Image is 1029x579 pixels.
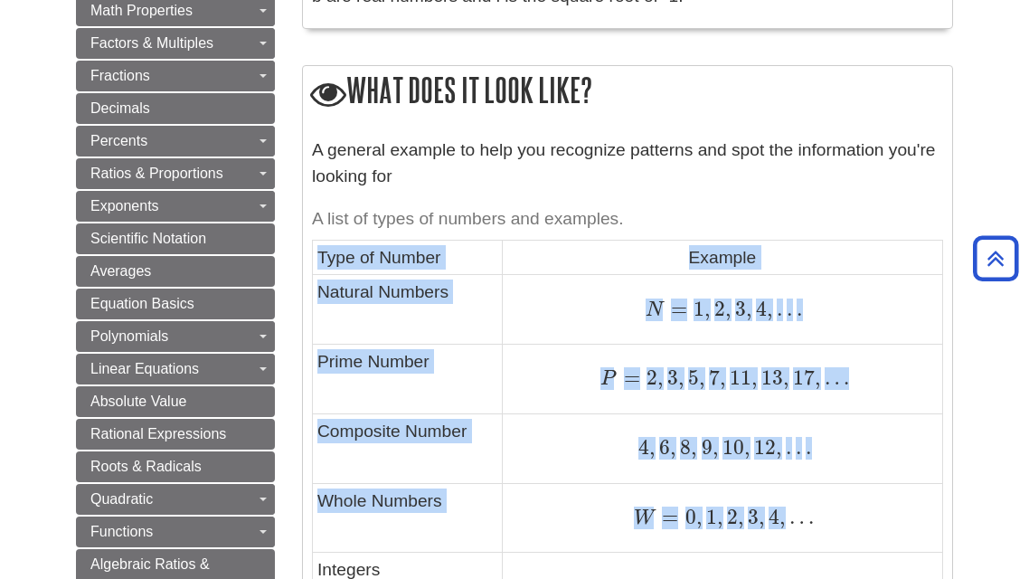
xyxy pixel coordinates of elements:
[76,484,275,515] a: Quadratic
[502,240,942,274] td: Example
[744,435,751,460] span: ,
[90,459,202,474] span: Roots & Radicals
[723,505,738,529] span: 2
[773,297,783,321] span: .
[634,508,656,528] span: W
[676,435,691,460] span: 8
[793,297,803,321] span: .
[765,505,779,529] span: 4
[783,365,789,390] span: ,
[76,61,275,91] a: Fractions
[313,345,503,414] td: Prime Number
[705,365,720,390] span: 7
[313,240,503,274] td: Type of Number
[713,435,719,460] span: ,
[600,369,617,389] span: P
[312,199,943,240] caption: A list of types of numbers and examples.
[90,426,226,441] span: Rational Expressions
[704,297,711,321] span: ,
[684,365,699,390] span: 5
[967,246,1024,271] a: Back to Top
[76,289,275,319] a: Equation Basics
[802,435,812,460] span: .
[76,354,275,384] a: Linear Equations
[711,297,725,321] span: 2
[719,435,744,460] span: 10
[90,100,150,116] span: Decimals
[76,191,275,222] a: Exponents
[640,365,657,390] span: 2
[656,435,670,460] span: 6
[746,297,752,321] span: ,
[90,328,168,344] span: Polynomials
[783,297,793,321] span: .
[691,435,697,460] span: ,
[696,505,703,529] span: ,
[76,451,275,482] a: Roots & Radicals
[717,505,723,529] span: ,
[646,300,665,320] span: N
[738,505,744,529] span: ,
[720,365,726,390] span: ,
[76,256,275,287] a: Averages
[90,35,213,51] span: Factors & Multiples
[90,361,199,376] span: Linear Equations
[767,297,773,321] span: ,
[90,231,206,246] span: Scientific Notation
[90,68,150,83] span: Fractions
[76,386,275,417] a: Absolute Value
[664,365,678,390] span: 3
[657,365,664,390] span: ,
[638,435,649,460] span: 4
[779,505,786,529] span: ,
[90,296,194,311] span: Equation Basics
[758,365,783,390] span: 13
[617,365,639,390] span: =
[759,505,765,529] span: ,
[76,158,275,189] a: Ratios & Proportions
[815,365,821,390] span: ,
[90,166,223,181] span: Ratios & Proportions
[312,138,943,190] p: A general example to help you recognize patterns and spot the information you're looking for
[776,435,782,460] span: ,
[313,483,503,553] td: Whole Numbers
[76,517,275,547] a: Functions
[699,365,705,390] span: ,
[76,28,275,59] a: Factors & Multiples
[76,321,275,352] a: Polynomials
[687,297,704,321] span: 1
[76,126,275,157] a: Percents
[782,435,792,460] span: .
[90,524,153,539] span: Functions
[76,223,275,254] a: Scientific Notation
[656,505,678,529] span: =
[725,297,732,321] span: ,
[90,133,147,148] span: Percents
[744,505,759,529] span: 3
[703,505,717,529] span: 1
[789,365,815,390] span: 17
[792,435,802,460] span: .
[90,491,153,507] span: Quadratic
[732,297,746,321] span: 3
[90,3,193,18] span: Math Properties
[649,435,656,460] span: ,
[313,275,503,345] td: Natural Numbers
[76,419,275,450] a: Rational Expressions
[821,365,849,390] span: …
[751,365,758,390] span: ,
[76,93,275,124] a: Decimals
[90,263,151,279] span: Averages
[751,435,776,460] span: 12
[752,297,767,321] span: 4
[697,435,712,460] span: 9
[665,297,687,321] span: =
[313,413,503,483] td: Composite Number
[726,365,751,390] span: 11
[90,198,159,214] span: Exponents
[303,66,952,118] h2: What does it look like?
[670,435,676,460] span: ,
[90,394,186,409] span: Absolute Value
[786,505,814,529] span: …
[678,365,684,390] span: ,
